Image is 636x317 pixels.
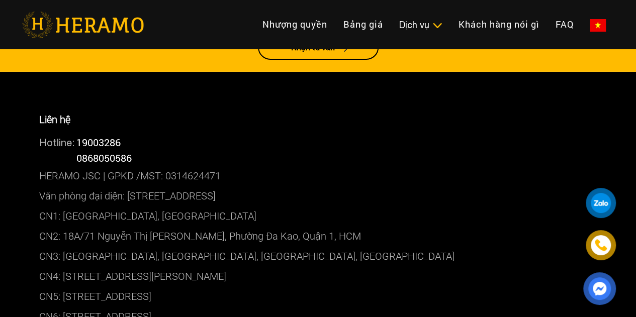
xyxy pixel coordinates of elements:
a: phone-icon [587,232,614,259]
img: vn-flag.png [590,19,606,32]
p: CN5: [STREET_ADDRESS] [39,286,597,306]
span: 0868050586 [76,151,132,164]
span: Hotline: [39,137,74,148]
img: phone-icon [595,240,607,251]
a: Bảng giá [335,14,391,35]
p: CN4: [STREET_ADDRESS][PERSON_NAME] [39,266,597,286]
p: CN1: [GEOGRAPHIC_DATA], [GEOGRAPHIC_DATA] [39,206,597,226]
div: Dịch vụ [399,18,442,32]
p: Văn phòng đại diện: [STREET_ADDRESS] [39,186,597,206]
p: Liên hệ [39,112,597,127]
p: HERAMO JSC | GPKD /MST: 0314624471 [39,166,597,186]
a: Khách hàng nói gì [450,14,548,35]
p: CN2: 18A/71 Nguyễn Thị [PERSON_NAME], Phường Đa Kao, Quận 1, HCM [39,226,597,246]
a: FAQ [548,14,582,35]
p: CN3: [GEOGRAPHIC_DATA], [GEOGRAPHIC_DATA], [GEOGRAPHIC_DATA], [GEOGRAPHIC_DATA] [39,246,597,266]
img: subToggleIcon [432,21,442,31]
a: 19003286 [76,136,121,149]
img: heramo-logo.png [22,12,144,38]
a: Nhượng quyền [254,14,335,35]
